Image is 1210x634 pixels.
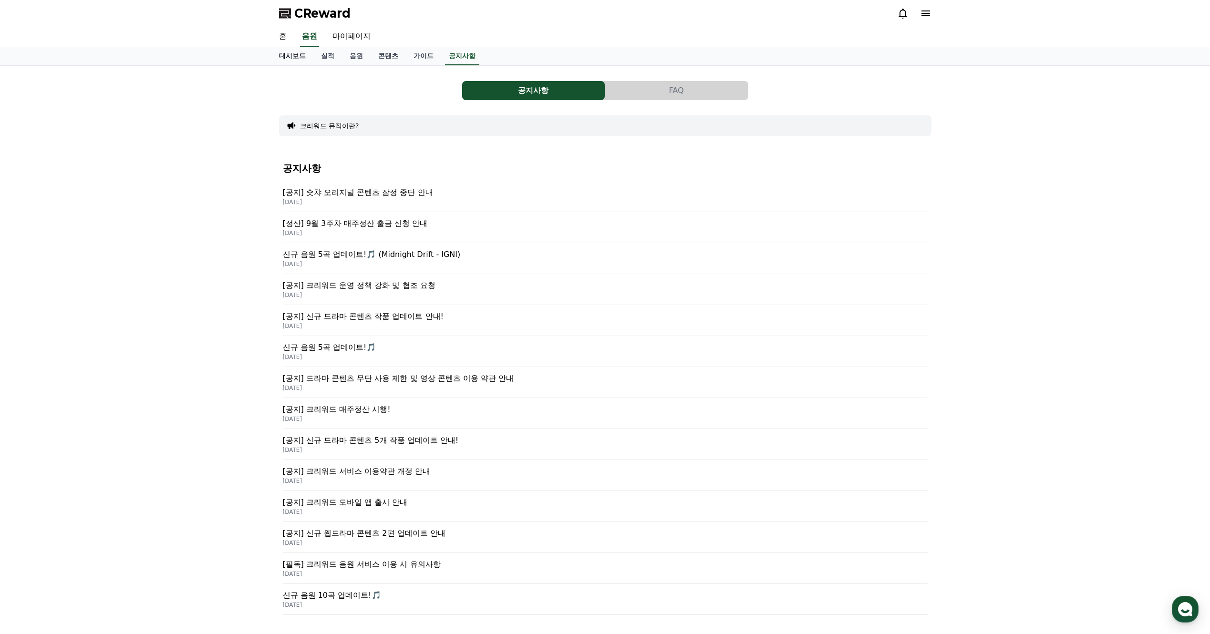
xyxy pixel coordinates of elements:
p: [공지] 크리워드 서비스 이용약관 개정 안내 [283,466,928,477]
a: 신규 음원 5곡 업데이트!🎵 [DATE] [283,336,928,367]
p: [정산] 9월 3주차 매주정산 출금 신청 안내 [283,218,928,229]
a: 음원 [342,47,371,65]
p: [DATE] [283,508,928,516]
a: 설정 [123,302,183,326]
a: 대시보드 [271,47,313,65]
a: 신규 음원 10곡 업데이트!🎵 [DATE] [283,584,928,615]
p: [DATE] [283,353,928,361]
p: [DATE] [283,198,928,206]
a: [공지] 신규 웹드라마 콘텐츠 2편 업데이트 안내 [DATE] [283,522,928,553]
p: [DATE] [283,415,928,423]
p: [공지] 신규 웹드라마 콘텐츠 2편 업데이트 안내 [283,528,928,539]
p: 신규 음원 5곡 업데이트!🎵 (Midnight Drift - IGNI) [283,249,928,260]
a: 공지사항 [445,47,479,65]
p: [공지] 드라마 콘텐츠 무단 사용 제한 및 영상 콘텐츠 이용 약관 안내 [283,373,928,384]
a: [필독] 크리워드 음원 서비스 이용 시 유의사항 [DATE] [283,553,928,584]
p: [공지] 크리워드 모바일 앱 출시 안내 [283,497,928,508]
a: [공지] 크리워드 서비스 이용약관 개정 안내 [DATE] [283,460,928,491]
span: 설정 [147,317,159,324]
a: 대화 [63,302,123,326]
a: 신규 음원 5곡 업데이트!🎵 (Midnight Drift - IGNI) [DATE] [283,243,928,274]
a: 가이드 [406,47,441,65]
a: 홈 [271,27,294,47]
a: [공지] 크리워드 운영 정책 강화 및 협조 요청 [DATE] [283,274,928,305]
p: [DATE] [283,446,928,454]
a: 실적 [313,47,342,65]
a: [공지] 드라마 콘텐츠 무단 사용 제한 및 영상 콘텐츠 이용 약관 안내 [DATE] [283,367,928,398]
a: [공지] 크리워드 모바일 앱 출시 안내 [DATE] [283,491,928,522]
p: [DATE] [283,477,928,485]
a: [공지] 신규 드라마 콘텐츠 작품 업데이트 안내! [DATE] [283,305,928,336]
p: [DATE] [283,601,928,609]
span: 대화 [87,317,99,325]
button: 크리워드 뮤직이란? [300,121,359,131]
p: [공지] 숏챠 오리지널 콘텐츠 잠정 중단 안내 [283,187,928,198]
a: [공지] 숏챠 오리지널 콘텐츠 잠정 중단 안내 [DATE] [283,181,928,212]
a: [정산] 9월 3주차 매주정산 출금 신청 안내 [DATE] [283,212,928,243]
a: 홈 [3,302,63,326]
p: [DATE] [283,384,928,392]
a: 음원 [300,27,319,47]
a: 마이페이지 [325,27,378,47]
span: CReward [294,6,351,21]
a: [공지] 신규 드라마 콘텐츠 5개 작품 업데이트 안내! [DATE] [283,429,928,460]
h4: 공지사항 [283,163,928,174]
p: [DATE] [283,570,928,578]
p: [DATE] [283,291,928,299]
p: [공지] 신규 드라마 콘텐츠 5개 작품 업데이트 안내! [283,435,928,446]
p: [공지] 크리워드 운영 정책 강화 및 협조 요청 [283,280,928,291]
p: [DATE] [283,260,928,268]
p: [DATE] [283,539,928,547]
p: [DATE] [283,229,928,237]
button: 공지사항 [462,81,605,100]
p: [공지] 신규 드라마 콘텐츠 작품 업데이트 안내! [283,311,928,322]
a: 콘텐츠 [371,47,406,65]
span: 홈 [30,317,36,324]
a: CReward [279,6,351,21]
p: 신규 음원 10곡 업데이트!🎵 [283,590,928,601]
a: [공지] 크리워드 매주정산 시행! [DATE] [283,398,928,429]
p: [공지] 크리워드 매주정산 시행! [283,404,928,415]
p: 신규 음원 5곡 업데이트!🎵 [283,342,928,353]
p: [DATE] [283,322,928,330]
button: FAQ [605,81,748,100]
p: [필독] 크리워드 음원 서비스 이용 시 유의사항 [283,559,928,570]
